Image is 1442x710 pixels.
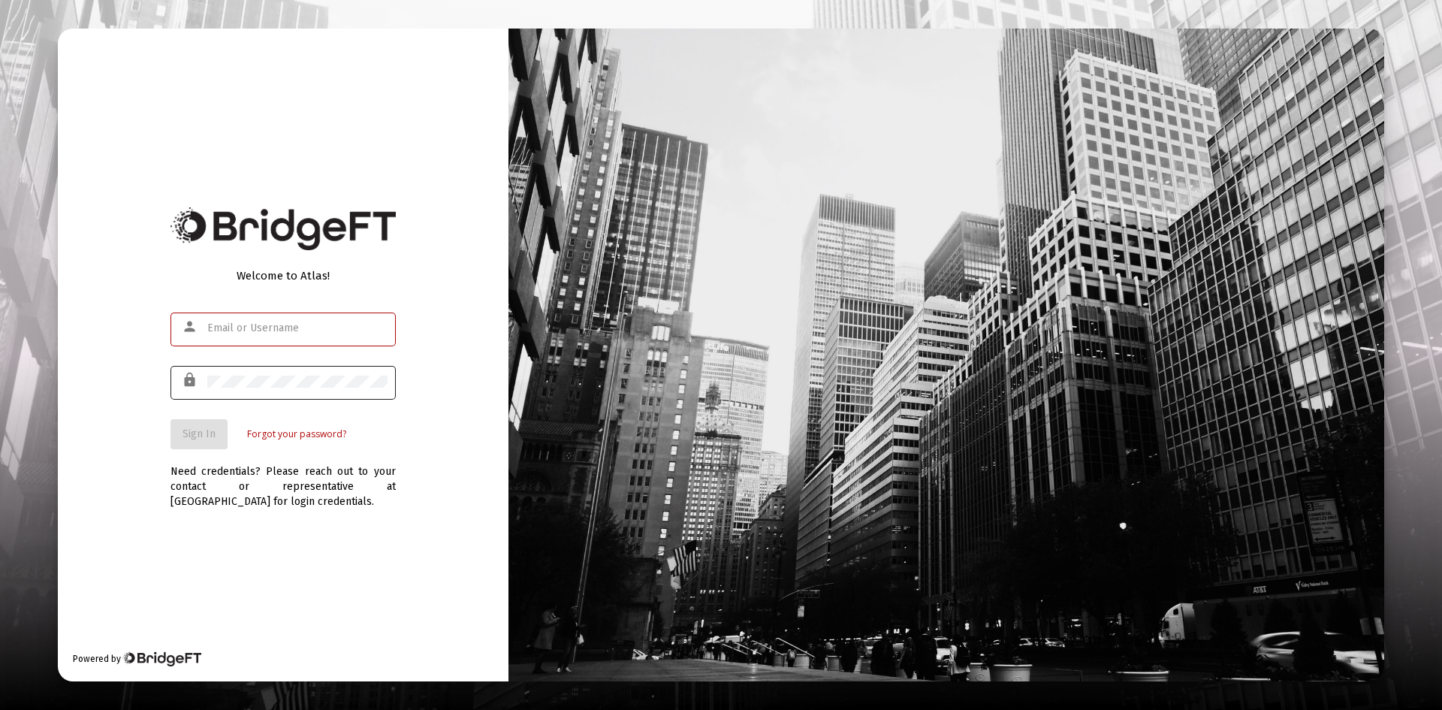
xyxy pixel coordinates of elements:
a: Forgot your password? [247,427,346,442]
mat-icon: lock [182,371,200,389]
div: Welcome to Atlas! [170,268,396,283]
span: Sign In [183,428,216,440]
div: Powered by [73,651,201,666]
button: Sign In [170,419,228,449]
img: Bridge Financial Technology Logo [122,651,201,666]
div: Need credentials? Please reach out to your contact or representative at [GEOGRAPHIC_DATA] for log... [170,449,396,509]
mat-icon: person [182,318,200,336]
img: Bridge Financial Technology Logo [170,207,396,250]
input: Email or Username [207,322,388,334]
